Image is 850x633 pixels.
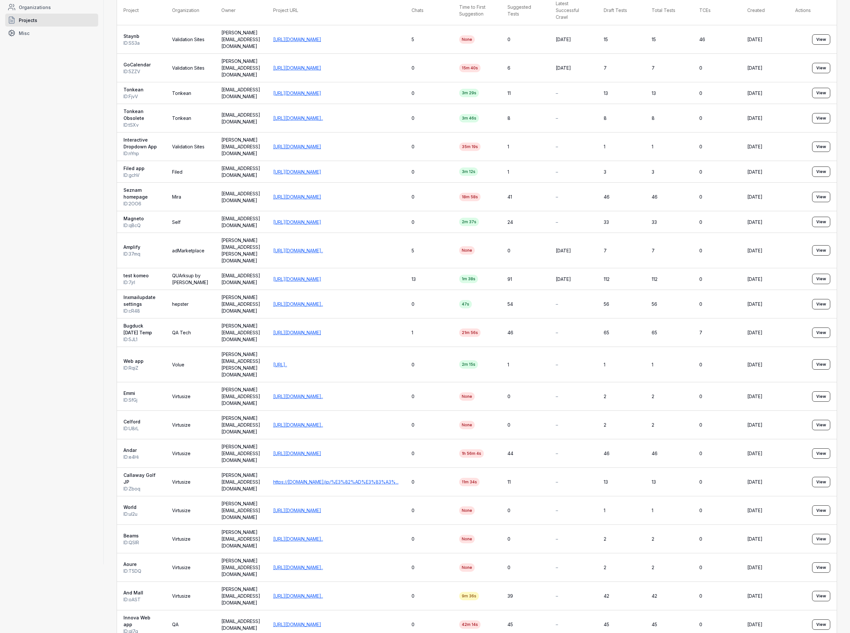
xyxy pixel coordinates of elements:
[741,54,789,82] td: [DATE]
[215,82,267,104] td: [EMAIL_ADDRESS][DOMAIN_NAME]
[812,274,830,284] a: View
[549,25,598,54] td: [DATE]
[405,233,453,268] td: 5
[123,33,139,40] span: Staynb
[459,392,475,401] span: None
[741,439,789,468] td: [DATE]
[123,322,159,336] span: Bugduck [DATE] Temp
[459,218,479,226] span: 2m 37s
[166,382,215,411] td: Virtusize
[405,54,453,82] td: 0
[645,211,693,233] td: 33
[405,439,453,468] td: 0
[501,318,549,347] td: 46
[812,391,830,402] button: View
[166,411,215,439] td: Virtusize
[166,82,215,104] td: Tonkean
[405,411,453,439] td: 0
[459,328,481,337] span: 21m 56s
[166,211,215,233] td: Self
[123,121,159,128] div: ID: tSXv
[812,420,830,430] button: View
[812,619,830,630] a: View
[693,161,740,183] td: 0
[19,17,37,24] span: Projects
[123,165,145,172] span: Filed app
[812,88,830,98] a: View
[556,219,558,225] span: –
[405,25,453,54] td: 5
[123,472,159,485] span: Callaway Golf JP
[812,534,830,544] button: View
[741,25,789,54] td: [DATE]
[645,468,693,496] td: 13
[556,479,558,485] span: –
[405,104,453,132] td: 0
[123,108,159,121] span: Tonkean Obsolete
[166,347,215,382] td: Volue
[123,397,159,403] div: ID: SfGj
[215,25,267,54] td: [PERSON_NAME][EMAIL_ADDRESS][DOMAIN_NAME]
[123,187,159,200] span: Seznam homepage
[273,65,321,71] a: [URL][DOMAIN_NAME]
[812,217,830,227] button: View
[501,233,549,268] td: 0
[693,468,740,496] td: 0
[215,54,267,82] td: [PERSON_NAME][EMAIL_ADDRESS][DOMAIN_NAME]
[597,411,645,439] td: 2
[741,318,789,347] td: [DATE]
[812,359,830,370] a: View
[215,290,267,318] td: [PERSON_NAME][EMAIL_ADDRESS][DOMAIN_NAME]
[812,591,830,601] a: View
[645,347,693,382] td: 1
[645,82,693,104] td: 13
[645,25,693,54] td: 15
[693,211,740,233] td: 0
[556,451,558,456] span: –
[693,268,740,290] td: 0
[597,161,645,183] td: 3
[273,330,321,335] a: [URL][DOMAIN_NAME]
[123,307,159,314] div: ID: cR48
[812,245,830,256] a: View
[166,54,215,82] td: Validation Sites
[123,86,144,93] span: Tonkean
[501,496,549,525] td: 0
[166,132,215,161] td: Validation Sites
[166,104,215,132] td: Tonkean
[273,37,321,42] a: [URL][DOMAIN_NAME]
[5,27,98,40] a: Misc
[273,565,323,570] a: [URL][DOMAIN_NAME]..
[597,211,645,233] td: 33
[215,382,267,411] td: [PERSON_NAME][EMAIL_ADDRESS][DOMAIN_NAME]
[556,90,558,96] span: –
[405,161,453,183] td: 0
[123,172,159,178] div: ID: gchV
[693,25,740,54] td: 46
[123,364,159,371] div: ID: RqiZ
[597,439,645,468] td: 46
[405,290,453,318] td: 0
[812,562,830,573] a: View
[597,318,645,347] td: 65
[215,411,267,439] td: [PERSON_NAME][EMAIL_ADDRESS][DOMAIN_NAME]
[812,192,830,202] a: View
[501,382,549,411] td: 0
[741,183,789,211] td: [DATE]
[501,439,549,468] td: 44
[166,268,215,290] td: QUArksup by [PERSON_NAME]
[215,318,267,347] td: [PERSON_NAME][EMAIL_ADDRESS][DOMAIN_NAME]
[645,496,693,525] td: 1
[459,64,481,72] span: 15m 40s
[405,82,453,104] td: 0
[123,294,159,307] span: Inxmailupdate settings
[741,82,789,104] td: [DATE]
[645,233,693,268] td: 7
[597,54,645,82] td: 7
[123,250,159,257] div: ID: 37mq
[215,268,267,290] td: [EMAIL_ADDRESS][DOMAIN_NAME]
[501,161,549,183] td: 1
[741,382,789,411] td: [DATE]
[597,104,645,132] td: 8
[273,451,321,456] a: [URL][DOMAIN_NAME]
